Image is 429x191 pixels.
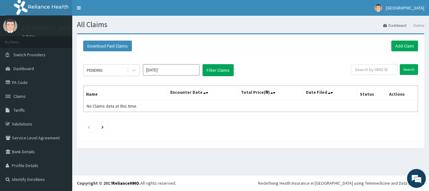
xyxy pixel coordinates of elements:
[101,124,104,130] a: Next page
[14,93,26,99] span: Claims
[14,66,34,71] span: Dashboard
[374,4,382,12] img: User Image
[77,20,424,29] h1: All Claims
[22,25,74,31] p: [GEOGRAPHIC_DATA]
[22,34,37,39] a: Online
[84,86,168,100] th: Name
[3,19,17,33] img: User Image
[83,41,132,51] button: Download Paid Claims
[238,86,303,100] th: Total Price(₦)
[303,86,357,100] th: Date Filed
[14,52,46,58] span: Switch Providers
[87,67,103,73] div: PENDING
[112,180,139,186] a: RelianceHMO
[351,64,398,75] input: Search by HMO ID
[391,41,418,51] a: Add Claim
[87,103,137,109] span: No Claims data at this time.
[357,86,387,100] th: Status
[77,180,140,186] strong: Copyright © 2017 .
[258,180,424,186] div: Redefining Heath Insurance in [GEOGRAPHIC_DATA] using Telemedicine and Data Science!
[14,107,25,113] span: Tariffs
[203,64,234,76] button: Filter Claims
[143,64,199,76] input: Select Month and Year
[400,64,418,75] input: Search
[87,124,90,130] a: Previous page
[383,23,406,28] a: Dashboard
[386,86,418,100] th: Actions
[407,23,424,28] li: Claims
[386,5,424,11] span: [GEOGRAPHIC_DATA]
[72,175,429,191] footer: All rights reserved.
[168,86,238,100] th: Encounter Date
